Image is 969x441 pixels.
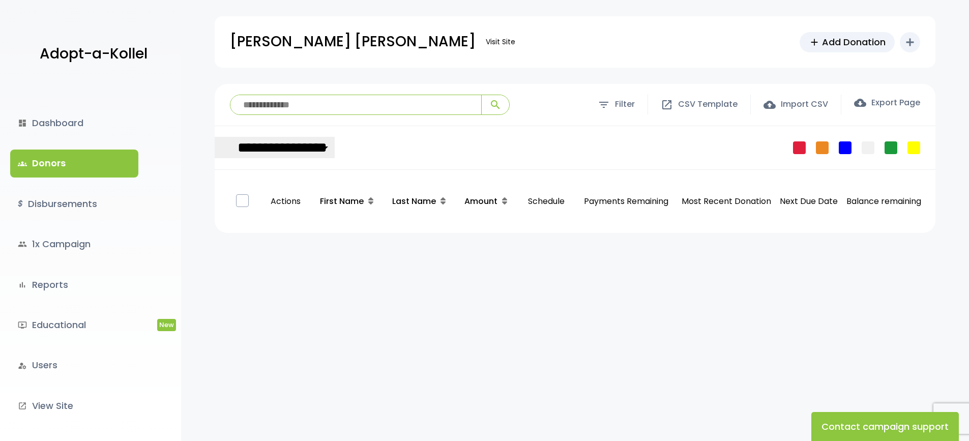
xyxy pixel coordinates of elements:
a: addAdd Donation [800,32,895,52]
a: ondemand_videoEducationalNew [10,311,138,339]
span: Amount [464,195,497,207]
span: cloud_upload [764,99,776,111]
i: ondemand_video [18,320,27,330]
span: Last Name [392,195,436,207]
i: dashboard [18,119,27,128]
a: Adopt-a-Kollel [35,30,148,79]
p: Adopt-a-Kollel [40,41,148,67]
button: search [481,95,509,114]
a: dashboardDashboard [10,109,138,137]
i: launch [18,401,27,410]
span: Filter [615,97,635,112]
i: manage_accounts [18,361,27,370]
a: $Disbursements [10,190,138,218]
i: bar_chart [18,280,27,289]
span: cloud_download [854,97,866,109]
p: Most Recent Donation [682,194,771,209]
i: $ [18,197,23,212]
label: Export Page [854,97,920,109]
a: bar_chartReports [10,271,138,299]
a: manage_accountsUsers [10,351,138,379]
span: Add Donation [822,35,886,49]
span: search [489,99,502,111]
a: groupsDonors [10,150,138,177]
p: Payments Remaining [579,184,673,219]
span: open_in_new [661,99,673,111]
span: filter_list [598,99,610,111]
button: Contact campaign support [811,412,959,441]
span: CSV Template [678,97,738,112]
p: Next Due Date [779,194,838,209]
i: add [904,36,916,48]
p: Actions [264,184,307,219]
a: launchView Site [10,392,138,420]
span: Import CSV [781,97,828,112]
a: group1x Campaign [10,230,138,258]
button: add [900,32,920,52]
i: group [18,240,27,249]
span: First Name [320,195,364,207]
span: groups [18,159,27,168]
span: add [809,37,820,48]
span: New [157,319,176,331]
p: Balance remaining [846,194,921,209]
p: [PERSON_NAME] [PERSON_NAME] [230,29,476,54]
a: Visit Site [481,32,520,52]
p: Schedule [522,184,571,219]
